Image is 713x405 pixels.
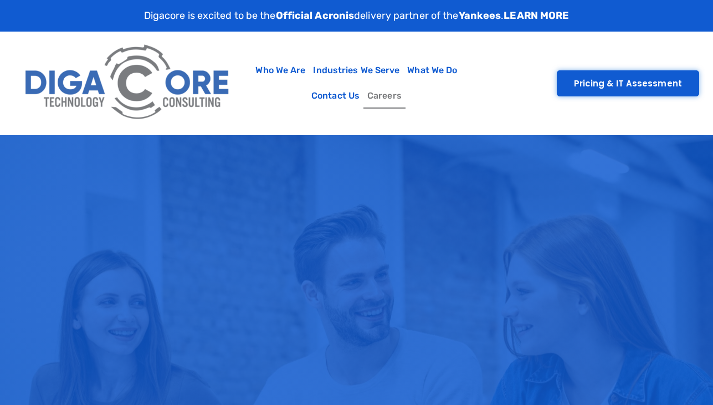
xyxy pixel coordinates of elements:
span: Pricing & IT Assessment [574,79,682,88]
a: Contact Us [307,83,363,109]
nav: Menu [242,58,470,109]
a: LEARN MORE [504,9,569,22]
p: Digacore is excited to be the delivery partner of the . [144,8,570,23]
strong: Yankees [459,9,501,22]
a: Pricing & IT Assessment [557,70,699,96]
a: Careers [363,83,406,109]
img: Digacore Logo [19,37,237,129]
strong: Official Acronis [276,9,355,22]
a: Industries We Serve [309,58,403,83]
a: Who We Are [252,58,309,83]
a: What We Do [403,58,461,83]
